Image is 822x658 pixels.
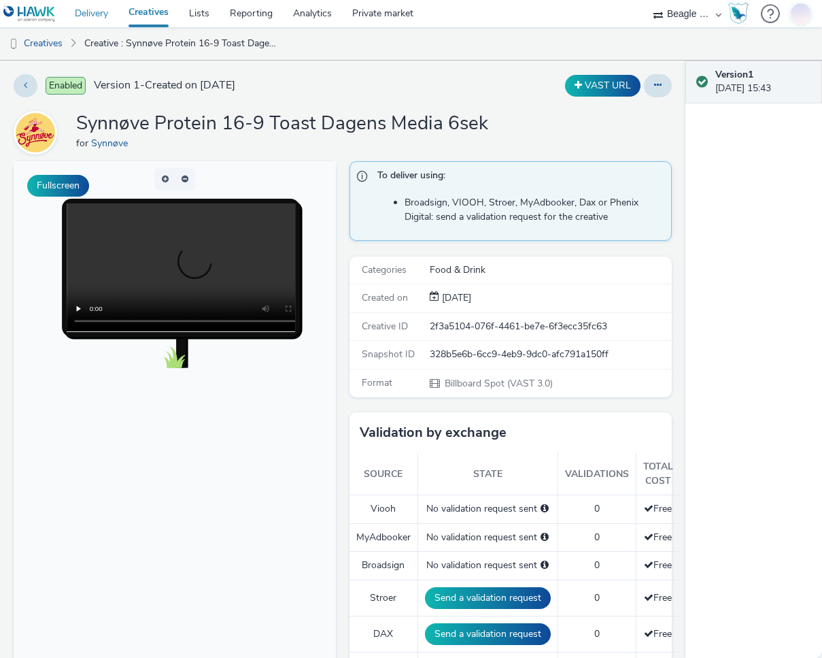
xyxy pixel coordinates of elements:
span: Creative ID [362,320,408,333]
td: Broadsign [349,552,418,580]
h1: Synnøve Protein 16-9 Toast Dagens Media 6sek [76,111,488,137]
div: Please select a deal below and click on Send to send a validation request to Viooh. [541,502,549,516]
span: Free [644,502,672,515]
div: Creation 01 October 2025, 15:43 [439,291,471,305]
span: Billboard Spot (VAST 3.0) [443,377,553,390]
a: Hawk Academy [728,3,754,24]
span: 0 [594,531,600,544]
th: Validations [558,453,636,495]
button: VAST URL [565,75,640,97]
a: Synnøve [14,126,63,139]
span: Free [644,559,672,572]
th: Total cost [636,453,680,495]
span: Snapshot ID [362,348,415,361]
span: Free [644,531,672,544]
span: 0 [594,591,600,604]
div: No validation request sent [425,502,551,516]
td: Stroer [349,580,418,616]
img: Synnøve [16,113,55,152]
span: Free [644,627,672,640]
li: Broadsign, VIOOH, Stroer, MyAdbooker, Dax or Phenix Digital: send a validation request for the cr... [405,196,664,224]
td: MyAdbooker [349,523,418,551]
img: Jonas Bruzga [791,1,811,26]
span: Version 1 - Created on [DATE] [94,78,235,93]
div: Food & Drink [430,263,670,277]
span: Format [362,376,392,389]
button: Send a validation request [425,587,551,609]
th: State [417,453,558,495]
span: Free [644,591,672,604]
span: 0 [594,559,600,572]
div: Please select a deal below and click on Send to send a validation request to Broadsign. [541,559,549,572]
div: No validation request sent [425,559,551,572]
div: 328b5e6b-6cc9-4eb9-9dc0-afc791a150ff [430,348,670,361]
div: [DATE] 15:43 [715,68,811,96]
span: Enabled [46,77,86,95]
img: undefined Logo [3,5,56,22]
th: Source [349,453,418,495]
div: Please select a deal below and click on Send to send a validation request to MyAdbooker. [541,531,549,544]
div: Duplicate the creative as a VAST URL [562,75,644,97]
button: Fullscreen [27,175,89,197]
div: No validation request sent [425,531,551,544]
a: Synnøve [91,137,133,150]
div: 2f3a5104-076f-4461-be7e-6f3ecc35fc63 [430,320,670,333]
a: Creative : Synnøve Protein 16-9 Toast Dagens Media 6sek [78,27,283,60]
span: Categories [362,263,407,276]
span: 0 [594,627,600,640]
h3: Validation by exchange [360,423,507,443]
span: for [76,137,91,150]
td: Viooh [349,495,418,523]
strong: Version 1 [715,68,753,81]
span: To deliver using: [377,169,657,186]
img: Hawk Academy [728,3,749,24]
span: [DATE] [439,291,471,304]
span: Created on [362,291,408,304]
td: DAX [349,616,418,652]
img: dooh [7,37,20,51]
span: 0 [594,502,600,515]
button: Send a validation request [425,623,551,645]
